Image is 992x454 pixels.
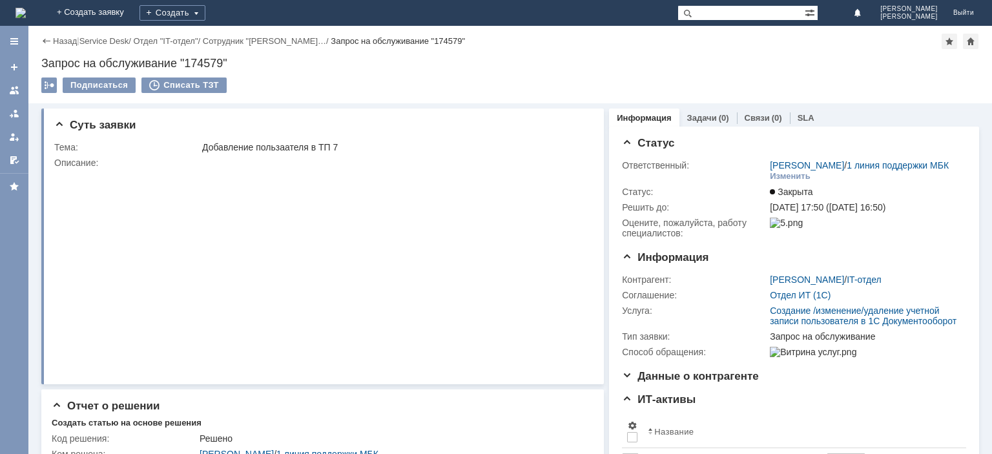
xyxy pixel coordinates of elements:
[54,142,200,152] div: Тема:
[627,420,637,431] span: Настройки
[52,433,197,444] div: Код решения:
[942,34,957,49] div: Добавить в избранное
[805,6,818,18] span: Расширенный поиск
[770,274,881,285] div: /
[203,36,331,46] div: /
[622,290,767,300] div: Соглашение:
[41,77,57,93] div: Работа с массовостью
[770,290,831,300] a: Отдел ИТ (1С)
[622,218,767,238] div: Oцените, пожалуйста, работу специалистов:
[770,305,956,326] a: Создание /изменение/удаление учетной записи пользователя в 1С Документооборот
[622,187,767,197] div: Статус:
[52,400,160,412] span: Отчет о решении
[622,331,767,342] div: Тип заявки:
[622,202,767,212] div: Решить до:
[54,158,588,168] div: Описание:
[53,36,77,46] a: Назад
[622,370,759,382] span: Данные о контрагенте
[4,57,25,77] a: Создать заявку
[770,218,803,228] img: 5.png
[770,202,885,212] span: [DATE] 17:50 ([DATE] 16:50)
[139,5,205,21] div: Создать
[622,347,767,357] div: Способ обращения:
[15,8,26,18] a: Перейти на домашнюю страницу
[687,113,717,123] a: Задачи
[133,36,202,46] div: /
[622,274,767,285] div: Контрагент:
[622,393,696,406] span: ИТ-активы
[79,36,134,46] div: /
[79,36,129,46] a: Service Desk
[770,331,960,342] div: Запрос на обслуживание
[963,34,978,49] div: Сделать домашней страницей
[622,251,708,263] span: Информация
[770,160,949,170] div: /
[772,113,782,123] div: (0)
[880,13,938,21] span: [PERSON_NAME]
[617,113,671,123] a: Информация
[15,8,26,18] img: logo
[770,187,812,197] span: Закрыта
[770,171,811,181] div: Изменить
[77,36,79,45] div: |
[770,160,844,170] a: [PERSON_NAME]
[41,57,979,70] div: Запрос на обслуживание "174579"
[622,305,767,316] div: Услуга:
[622,137,674,149] span: Статус
[54,119,136,131] span: Суть заявки
[654,427,694,437] div: Название
[4,127,25,147] a: Мои заявки
[202,142,586,152] div: Добавление пользаателя в ТП 7
[643,415,956,448] th: Название
[4,80,25,101] a: Заявки на командах
[770,274,844,285] a: [PERSON_NAME]
[203,36,326,46] a: Сотрудник "[PERSON_NAME]…
[770,347,856,357] img: Витрина услуг.png
[798,113,814,123] a: SLA
[719,113,729,123] div: (0)
[133,36,198,46] a: Отдел "IT-отдел"
[200,433,586,444] div: Решено
[880,5,938,13] span: [PERSON_NAME]
[4,150,25,170] a: Мои согласования
[622,160,767,170] div: Ответственный:
[52,418,201,428] div: Создать статью на основе решения
[745,113,770,123] a: Связи
[331,36,465,46] div: Запрос на обслуживание "174579"
[847,274,881,285] a: IT-отдел
[4,103,25,124] a: Заявки в моей ответственности
[847,160,949,170] a: 1 линия поддержки МБК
